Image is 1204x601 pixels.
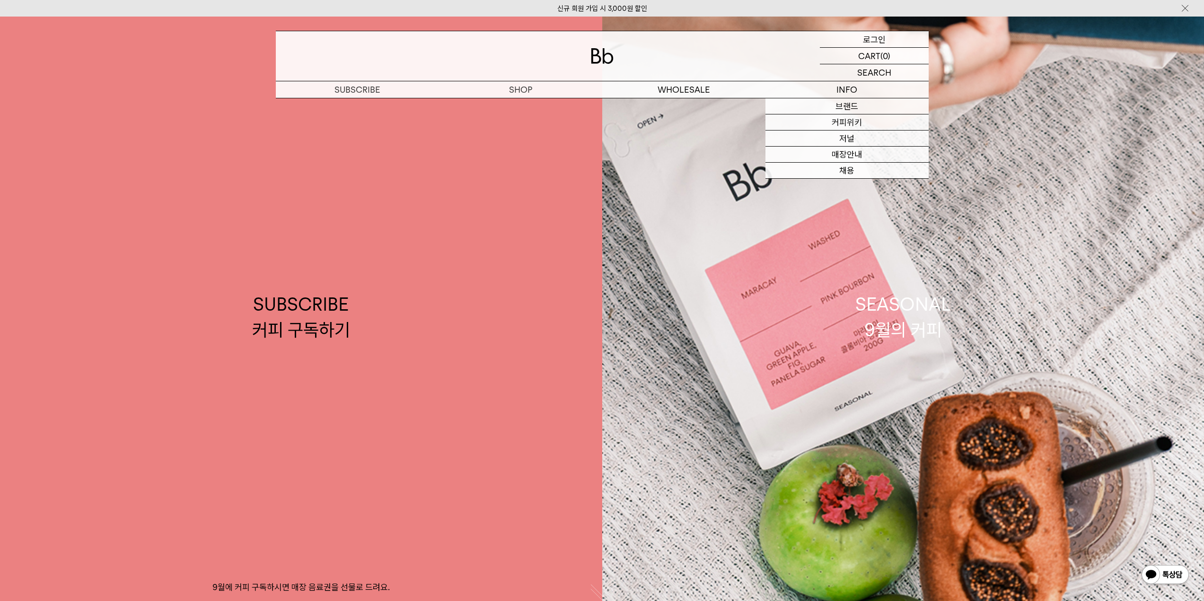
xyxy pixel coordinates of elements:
img: 로고 [591,48,614,64]
div: SEASONAL 9월의 커피 [855,292,951,342]
a: 브랜드 [765,98,929,114]
a: 매장안내 [765,147,929,163]
p: CART [858,48,880,64]
a: 커피위키 [765,114,929,131]
p: WHOLESALE [602,81,765,98]
p: (0) [880,48,890,64]
a: 로그인 [820,31,929,48]
a: SUBSCRIBE [276,81,439,98]
a: CART (0) [820,48,929,64]
a: 저널 [765,131,929,147]
p: 로그인 [863,31,886,47]
p: INFO [765,81,929,98]
a: SHOP [439,81,602,98]
a: 채용 [765,163,929,179]
a: 신규 회원 가입 시 3,000원 할인 [557,4,647,13]
p: SEARCH [857,64,891,81]
div: SUBSCRIBE 커피 구독하기 [252,292,350,342]
img: 카카오톡 채널 1:1 채팅 버튼 [1141,564,1190,587]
